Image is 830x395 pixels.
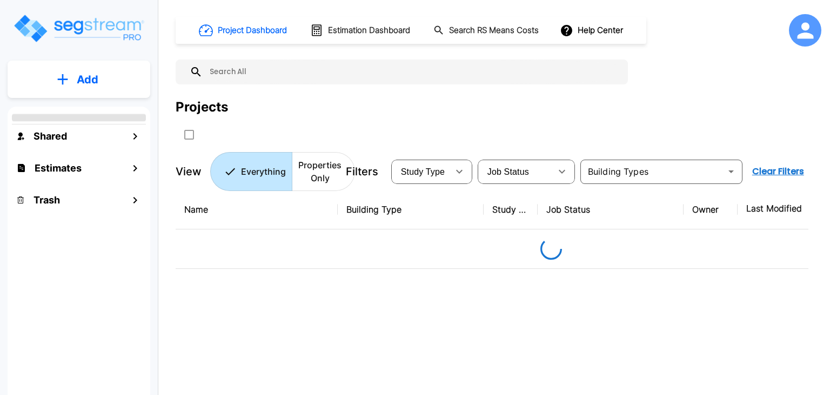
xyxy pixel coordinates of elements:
[328,24,410,37] h1: Estimation Dashboard
[346,163,378,180] p: Filters
[12,13,145,44] img: Logo
[724,164,739,179] button: Open
[393,156,449,187] div: Select
[176,163,202,180] p: View
[401,167,445,176] span: Study Type
[538,190,684,229] th: Job Status
[218,24,287,37] h1: Project Dashboard
[77,71,98,88] p: Add
[338,190,484,229] th: Building Type
[429,20,545,41] button: Search RS Means Costs
[8,64,150,95] button: Add
[195,18,293,42] button: Project Dashboard
[306,19,416,42] button: Estimation Dashboard
[584,164,721,179] input: Building Types
[178,124,200,146] button: SelectAll
[210,152,292,191] button: Everything
[487,167,529,176] span: Job Status
[176,97,228,117] div: Projects
[298,159,342,185] p: Properties Only
[176,190,338,229] th: Name
[480,156,551,187] div: Select
[35,161,82,175] h1: Estimates
[558,20,627,41] button: Help Center
[684,190,738,229] th: Owner
[449,24,539,37] h1: Search RS Means Costs
[34,193,60,207] h1: Trash
[203,60,622,84] input: Search All
[484,190,538,229] th: Study Type
[241,165,286,178] p: Everything
[210,152,355,191] div: Platform
[292,152,355,191] button: Properties Only
[34,129,67,143] h1: Shared
[748,161,808,182] button: Clear Filters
